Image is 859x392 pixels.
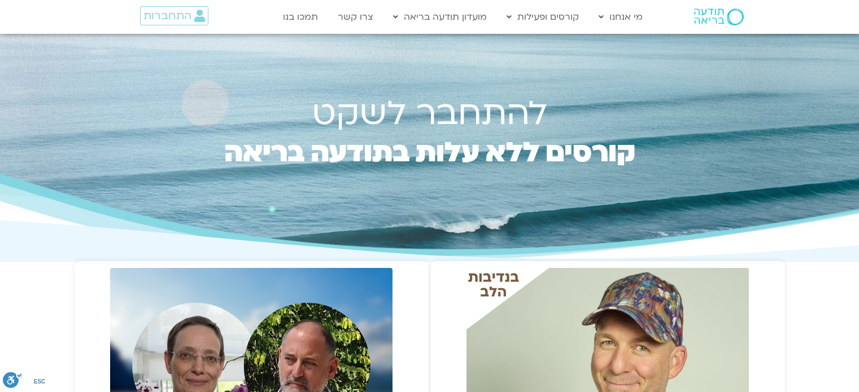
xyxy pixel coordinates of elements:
img: תודעה בריאה [694,8,744,25]
a: צרו קשר [332,6,379,28]
a: תמכו בנו [277,6,324,28]
h2: קורסים ללא עלות בתודעה בריאה [200,140,659,191]
a: קורסים ופעילות [501,6,585,28]
h1: להתחבר לשקט [200,99,659,129]
span: התחברות [143,10,191,22]
a: מועדון תודעה בריאה [387,6,492,28]
a: מי אנחנו [593,6,648,28]
a: התחברות [140,6,208,25]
